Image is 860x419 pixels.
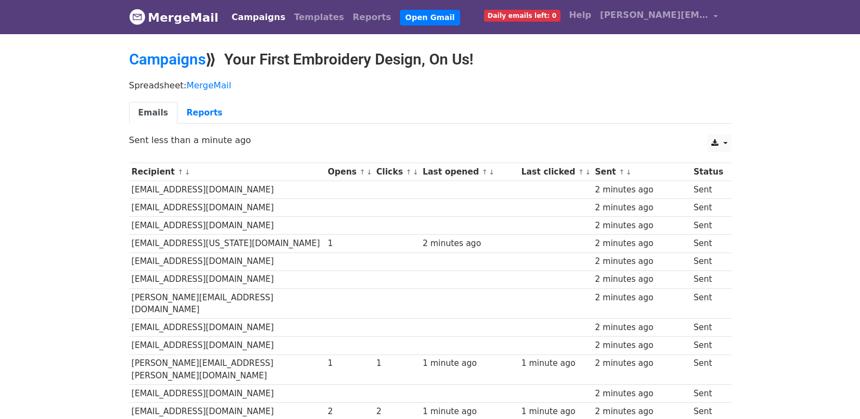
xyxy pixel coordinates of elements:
[184,168,190,176] a: ↓
[359,168,365,176] a: ↑
[595,220,688,232] div: 2 minutes ago
[484,10,560,22] span: Daily emails left: 0
[423,405,516,418] div: 1 minute ago
[600,9,709,22] span: [PERSON_NAME][EMAIL_ADDRESS][DOMAIN_NAME]
[691,270,725,288] td: Sent
[129,163,326,181] th: Recipient
[177,168,183,176] a: ↑
[691,163,725,181] th: Status
[691,253,725,270] td: Sent
[129,235,326,253] td: [EMAIL_ADDRESS][US_STATE][DOMAIN_NAME]
[595,405,688,418] div: 2 minutes ago
[691,181,725,199] td: Sent
[423,357,516,370] div: 1 minute ago
[374,163,420,181] th: Clicks
[585,168,591,176] a: ↓
[377,357,418,370] div: 1
[691,354,725,385] td: Sent
[129,134,731,146] p: Sent less than a minute ago
[406,168,412,176] a: ↑
[619,168,625,176] a: ↑
[129,6,219,29] a: MergeMail
[578,168,584,176] a: ↑
[423,237,516,250] div: 2 minutes ago
[129,253,326,270] td: [EMAIL_ADDRESS][DOMAIN_NAME]
[129,102,177,124] a: Emails
[187,80,231,91] a: MergeMail
[129,9,145,25] img: MergeMail logo
[348,7,396,28] a: Reports
[420,163,519,181] th: Last opened
[691,385,725,403] td: Sent
[129,319,326,337] td: [EMAIL_ADDRESS][DOMAIN_NAME]
[129,337,326,354] td: [EMAIL_ADDRESS][DOMAIN_NAME]
[328,237,371,250] div: 1
[691,288,725,319] td: Sent
[328,405,371,418] div: 2
[595,184,688,196] div: 2 minutes ago
[400,10,460,25] a: Open Gmail
[521,357,590,370] div: 1 minute ago
[595,255,688,268] div: 2 minutes ago
[595,273,688,286] div: 2 minutes ago
[413,168,419,176] a: ↓
[691,217,725,235] td: Sent
[691,319,725,337] td: Sent
[595,321,688,334] div: 2 minutes ago
[328,357,371,370] div: 1
[482,168,488,176] a: ↑
[177,102,232,124] a: Reports
[595,202,688,214] div: 2 minutes ago
[129,270,326,288] td: [EMAIL_ADDRESS][DOMAIN_NAME]
[129,288,326,319] td: [PERSON_NAME][EMAIL_ADDRESS][DOMAIN_NAME]
[377,405,418,418] div: 2
[626,168,632,176] a: ↓
[480,4,565,26] a: Daily emails left: 0
[129,217,326,235] td: [EMAIL_ADDRESS][DOMAIN_NAME]
[596,4,723,30] a: [PERSON_NAME][EMAIL_ADDRESS][DOMAIN_NAME]
[595,388,688,400] div: 2 minutes ago
[129,199,326,217] td: [EMAIL_ADDRESS][DOMAIN_NAME]
[521,405,590,418] div: 1 minute ago
[129,50,731,69] h2: ⟫ Your First Embroidery Design, On Us!
[691,337,725,354] td: Sent
[519,163,593,181] th: Last clicked
[129,50,206,68] a: Campaigns
[595,292,688,304] div: 2 minutes ago
[227,7,290,28] a: Campaigns
[565,4,596,26] a: Help
[691,235,725,253] td: Sent
[595,237,688,250] div: 2 minutes ago
[129,354,326,385] td: [PERSON_NAME][EMAIL_ADDRESS][PERSON_NAME][DOMAIN_NAME]
[593,163,691,181] th: Sent
[489,168,495,176] a: ↓
[595,357,688,370] div: 2 minutes ago
[366,168,372,176] a: ↓
[129,80,731,91] p: Spreadsheet:
[595,339,688,352] div: 2 minutes ago
[290,7,348,28] a: Templates
[691,199,725,217] td: Sent
[129,181,326,199] td: [EMAIL_ADDRESS][DOMAIN_NAME]
[129,385,326,403] td: [EMAIL_ADDRESS][DOMAIN_NAME]
[325,163,374,181] th: Opens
